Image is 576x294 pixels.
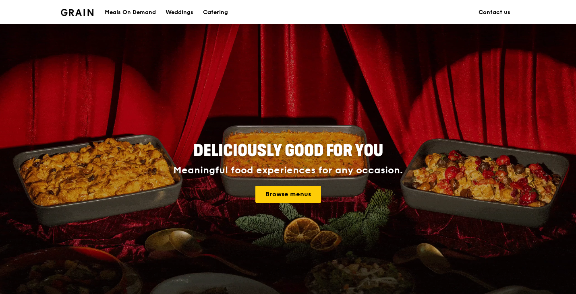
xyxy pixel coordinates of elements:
[198,0,233,25] a: Catering
[203,0,228,25] div: Catering
[105,0,156,25] div: Meals On Demand
[255,186,321,203] a: Browse menus
[193,141,383,160] span: Deliciously good for you
[474,0,515,25] a: Contact us
[61,9,93,16] img: Grain
[143,165,433,176] div: Meaningful food experiences for any occasion.
[166,0,193,25] div: Weddings
[161,0,198,25] a: Weddings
